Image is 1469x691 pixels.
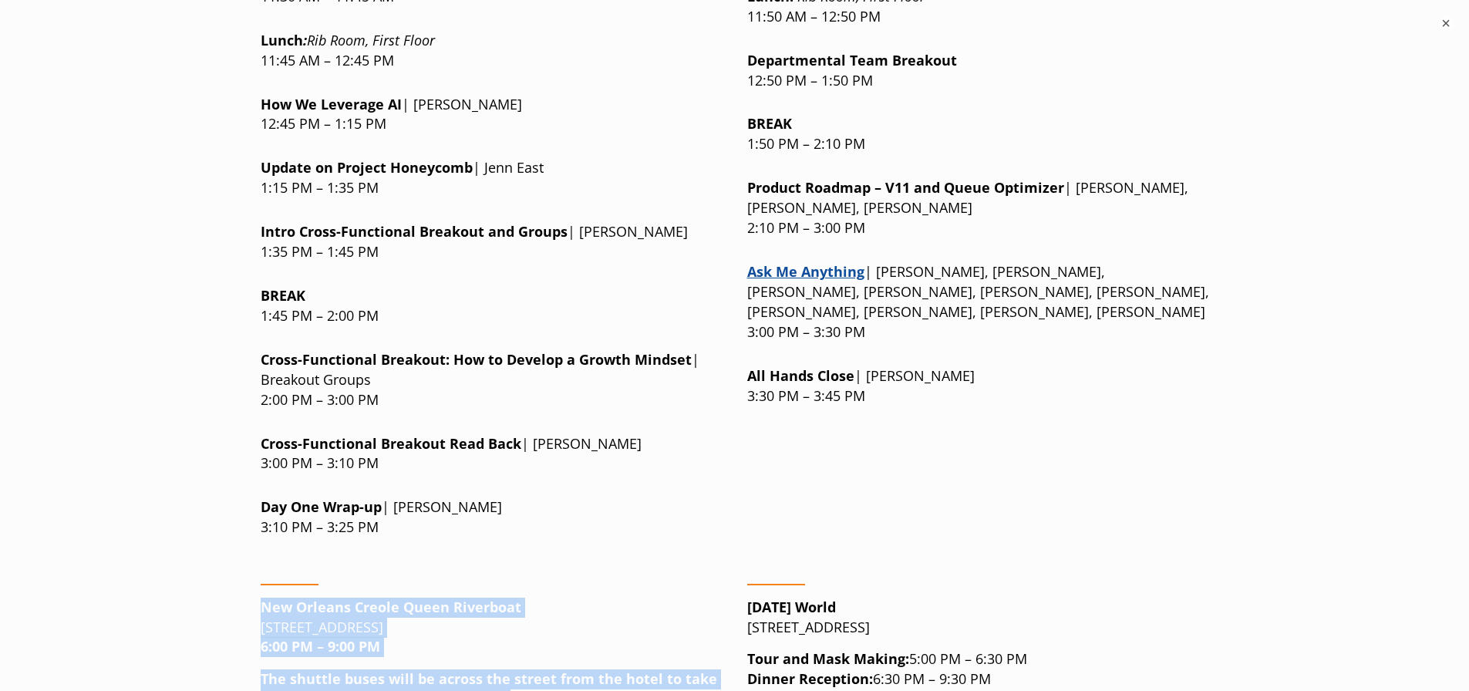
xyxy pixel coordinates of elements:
strong: All Hands Close [747,366,854,385]
strong: Cross-Functional Breakout: H [261,350,692,369]
strong: Intro Cross-Functional Breakout and Groups [261,222,568,241]
p: 1:45 PM – 2:00 PM [261,286,723,326]
p: | Breakout Groups 2:00 PM – 3:00 PM [261,350,723,410]
p: 12:50 PM – 1:50 PM [747,51,1209,91]
strong: How We Leverage AI [261,95,402,113]
strong: Day One Wrap-up [261,497,382,516]
p: | [PERSON_NAME], [PERSON_NAME], [PERSON_NAME] 2:10 PM – 3:00 PM [747,178,1209,238]
p: | [PERSON_NAME] 12:45 PM – 1:15 PM [261,95,723,135]
strong: Lunch [261,31,307,49]
strong: Dinner Reception: [747,669,873,688]
strong: Departmental Team Breakout [747,51,957,69]
strong: BREAK [261,286,305,305]
strong: t Read Back [261,434,521,453]
strong: Update on Project Honeycomb [261,158,473,177]
p: | [PERSON_NAME] 1:35 PM – 1:45 PM [261,222,723,262]
strong: Cross-Functional Breakou [261,434,440,453]
p: 11:45 AM – 12:45 PM [261,31,723,71]
strong: 6:00 PM – 9:00 PM [261,637,380,656]
strong: Product Roadmap – V11 and Queue Optimizer [747,178,1064,197]
em: Rib Room, First Floor [307,31,435,49]
button: × [1438,15,1454,31]
p: [STREET_ADDRESS] [747,598,1209,638]
p: | [PERSON_NAME], [PERSON_NAME], [PERSON_NAME], [PERSON_NAME], [PERSON_NAME], [PERSON_NAME], [PERS... [747,262,1209,342]
strong: New Orleans Creole Queen Riverboat [261,598,521,616]
p: 1:50 PM – 2:10 PM [747,114,1209,154]
p: | Jenn East 1:15 PM – 1:35 PM [261,158,723,198]
p: | [PERSON_NAME] 3:00 PM – 3:10 PM [261,434,723,474]
p: | [PERSON_NAME] 3:30 PM – 3:45 PM [747,366,1209,406]
p: [STREET_ADDRESS] [261,598,723,658]
strong: BREAK [747,114,792,133]
p: 5:00 PM – 6:30 PM 6:30 PM – 9:30 PM [747,649,1209,689]
a: Link opens in a new window [747,262,864,281]
strong: Tour and Mask Making: [747,649,909,668]
p: | [PERSON_NAME] 3:10 PM – 3:25 PM [261,497,723,538]
em: : [303,31,307,49]
strong: [DATE] World [747,598,836,616]
strong: ow to Develop a Growth Mindset [464,350,692,369]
